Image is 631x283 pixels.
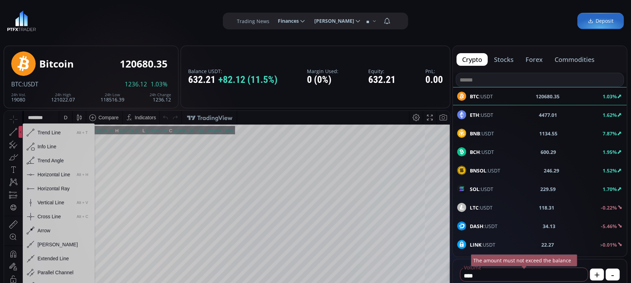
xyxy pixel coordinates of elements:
span: :USDT [470,111,493,119]
b: BNB [470,130,480,137]
label: Trading News [237,17,269,25]
b: DASH [470,223,483,229]
span: 1236.12 [125,81,147,87]
span: :USDT [22,80,38,88]
b: LTC [470,204,479,211]
b: 22.27 [542,241,554,248]
div: C [165,17,169,22]
b: 1.52% [603,167,617,174]
label: PnL: [425,69,443,74]
div: Disjoint Channel [33,173,69,178]
button: crypto [457,53,488,66]
div:  [6,93,12,100]
span: :USDT [470,148,494,156]
span: :USDT [470,185,493,193]
b: BCH [470,149,480,155]
div: Info Line [33,33,52,38]
b: BNSOL [470,167,486,174]
div: Trend Line [33,19,56,24]
div: Compare [94,4,115,9]
b: 600.29 [541,148,556,156]
div: Alt + T [73,20,82,24]
span: :USDT [470,204,493,211]
span: +82.12 (11.5%) [218,75,277,85]
div: 120680.35 [169,17,190,22]
b: -0.22% [601,204,617,211]
div: The amount must not exceed the balance [471,254,577,267]
b: 246.29 [544,167,559,174]
span: Deposit [588,17,613,25]
a: Deposit [577,13,624,29]
div: 118516.39 [101,93,124,102]
b: 1.95% [603,149,617,155]
b: 0.01% [603,241,617,248]
button: + [590,269,604,281]
div: Extended Line [33,145,65,150]
b: LINK [470,241,481,248]
div: Trend Angle [33,47,60,52]
div: 24h Low [101,93,124,97]
span: :USDT [470,241,495,248]
div: H [111,17,115,22]
b: 118.31 [539,204,555,211]
div: Alt + V [73,90,82,94]
button: stocks [488,53,519,66]
div: 0 (0%) [307,75,339,85]
div: Parallel Channel [33,159,69,164]
span: > [600,242,603,248]
div: 24h High [51,93,75,97]
label: Equity: [368,69,396,74]
div: L [138,17,141,22]
div: +151.00 (+0.13%) [192,17,228,22]
div: Alt + H [73,62,82,66]
div: 24h Vol. [11,93,26,97]
span: 1.03% [151,81,167,87]
div: Alt + C [73,104,82,108]
label: Balance USDT: [188,69,277,74]
b: 229.59 [540,185,556,193]
div: Indicators [131,4,152,9]
img: LOGO [7,10,36,31]
button: commodities [549,53,600,66]
div: Bitcoin [39,58,74,69]
span: BTC [11,80,22,88]
button: forex [520,53,548,66]
b: 1.62% [603,112,617,118]
div: 24h Change [150,93,171,97]
div: 120529.35 [88,17,109,22]
b: -5.46% [601,223,617,229]
div: 632.21 [188,75,277,85]
div: D [60,4,63,9]
b: 1.70% [603,186,617,192]
span: :USDT [470,222,498,230]
span: :USDT [470,167,500,174]
b: 34.13 [543,222,556,230]
div: [PERSON_NAME] [33,131,74,136]
div: 19080 [11,93,26,102]
span: Finances [273,14,299,28]
div: Cross Line [33,103,57,108]
b: 4477.01 [539,111,557,119]
div: 1236.12 [150,93,171,102]
div: 120680.35 [120,58,167,69]
div: Horizontal Line [33,61,66,66]
b: 1134.55 [539,130,557,137]
div: Vertical Line [33,89,60,94]
div: 0.00 [425,75,443,85]
label: Margin Used: [307,69,339,74]
button: - [606,269,620,281]
span: [PERSON_NAME] [309,14,354,28]
div: 120708.93 [115,17,136,22]
b: ETH [470,112,479,118]
div: 119248.30 [141,17,163,22]
div: Arrow [33,117,46,122]
b: 7.87% [603,130,617,137]
span: :USDT [470,130,494,137]
div: 121022.07 [51,93,75,102]
div: Flat Top/Bottom [33,187,68,192]
div: 632.21 [368,75,396,85]
div: Horizontal Ray [33,75,66,80]
b: SOL [470,186,479,192]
